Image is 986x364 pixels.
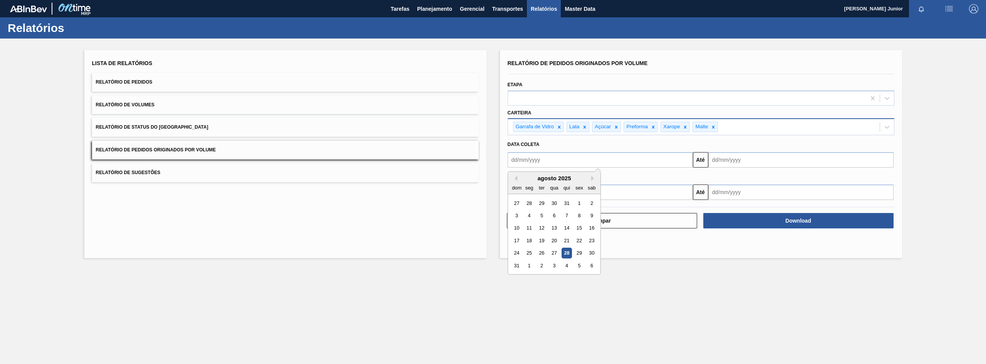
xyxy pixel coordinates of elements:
div: Choose domingo, 31 de agosto de 2025 [511,260,522,271]
button: Next Month [591,176,597,181]
label: Etapa [508,82,523,87]
span: Data coleta [508,142,540,147]
div: month 2025-08 [510,197,598,272]
div: Malte [693,122,709,132]
button: Download [703,213,894,228]
div: seg [524,183,534,193]
div: Choose domingo, 3 de agosto de 2025 [511,210,522,221]
div: Choose domingo, 17 de agosto de 2025 [511,235,522,246]
button: Relatório de Pedidos Originados por Volume [92,141,479,159]
input: dd/mm/yyyy [708,152,894,168]
div: Choose segunda-feira, 28 de julho de 2025 [524,198,534,208]
div: Choose quarta-feira, 20 de agosto de 2025 [549,235,559,246]
div: Choose quinta-feira, 21 de agosto de 2025 [561,235,572,246]
div: Xarope [661,122,681,132]
div: Choose terça-feira, 19 de agosto de 2025 [536,235,547,246]
div: Choose sábado, 30 de agosto de 2025 [586,248,597,258]
span: Relatório de Status do [GEOGRAPHIC_DATA] [96,124,208,130]
div: Choose terça-feira, 12 de agosto de 2025 [536,223,547,233]
div: Choose quarta-feira, 30 de julho de 2025 [549,198,559,208]
h1: Relatórios [8,23,144,32]
div: sab [586,183,597,193]
div: Choose terça-feira, 26 de agosto de 2025 [536,248,547,258]
div: Choose sábado, 2 de agosto de 2025 [586,198,597,208]
div: Preforma [624,122,649,132]
span: Transportes [492,4,523,13]
div: Choose sexta-feira, 5 de setembro de 2025 [574,260,584,271]
div: Choose quinta-feira, 4 de setembro de 2025 [561,260,572,271]
button: Até [693,185,708,200]
span: Relatório de Pedidos Originados por Volume [96,147,216,153]
div: Açúcar [592,122,612,132]
span: Relatório de Pedidos Originados por Volume [508,60,648,66]
div: Choose sábado, 6 de setembro de 2025 [586,260,597,271]
div: Choose sábado, 9 de agosto de 2025 [586,210,597,221]
div: Garrafa de Vidro [513,122,555,132]
div: Choose terça-feira, 29 de julho de 2025 [536,198,547,208]
div: Choose quinta-feira, 14 de agosto de 2025 [561,223,572,233]
div: Choose segunda-feira, 11 de agosto de 2025 [524,223,534,233]
div: qui [561,183,572,193]
div: ter [536,183,547,193]
div: Choose sexta-feira, 22 de agosto de 2025 [574,235,584,246]
div: Choose domingo, 24 de agosto de 2025 [511,248,522,258]
span: Tarefas [391,4,409,13]
div: Choose sexta-feira, 29 de agosto de 2025 [574,248,584,258]
span: Gerencial [460,4,485,13]
div: Choose segunda-feira, 25 de agosto de 2025 [524,248,534,258]
div: Choose quinta-feira, 31 de julho de 2025 [561,198,572,208]
div: Choose domingo, 27 de julho de 2025 [511,198,522,208]
span: Relatório de Pedidos [96,79,153,85]
button: Até [693,152,708,168]
span: Relatório de Sugestões [96,170,161,175]
div: Choose quinta-feira, 7 de agosto de 2025 [561,210,572,221]
span: Master Data [565,4,595,13]
span: Relatórios [531,4,557,13]
img: TNhmsLtSVTkK8tSr43FrP2fwEKptu5GPRR3wAAAABJRU5ErkJggg== [10,5,47,12]
button: Previous Month [512,176,517,181]
label: Carteira [508,110,532,116]
div: Choose quarta-feira, 13 de agosto de 2025 [549,223,559,233]
button: Limpar [507,213,697,228]
button: Relatório de Status do [GEOGRAPHIC_DATA] [92,118,479,137]
button: Relatório de Sugestões [92,163,479,182]
div: Choose quarta-feira, 27 de agosto de 2025 [549,248,559,258]
img: userActions [944,4,954,13]
div: agosto 2025 [508,175,600,181]
img: Logout [969,4,978,13]
button: Relatório de Pedidos [92,73,479,92]
div: Choose domingo, 10 de agosto de 2025 [511,223,522,233]
div: Choose sexta-feira, 15 de agosto de 2025 [574,223,584,233]
div: qua [549,183,559,193]
span: Relatório de Volumes [96,102,154,107]
div: Choose terça-feira, 2 de setembro de 2025 [536,260,547,271]
div: Choose segunda-feira, 18 de agosto de 2025 [524,235,534,246]
div: Choose quinta-feira, 28 de agosto de 2025 [561,248,572,258]
div: Choose sábado, 16 de agosto de 2025 [586,223,597,233]
div: Choose segunda-feira, 1 de setembro de 2025 [524,260,534,271]
div: Choose segunda-feira, 4 de agosto de 2025 [524,210,534,221]
input: dd/mm/yyyy [508,152,693,168]
button: Notificações [909,3,934,14]
input: dd/mm/yyyy [708,185,894,200]
div: dom [511,183,522,193]
div: sex [574,183,584,193]
div: Choose sexta-feira, 8 de agosto de 2025 [574,210,584,221]
button: Relatório de Volumes [92,96,479,114]
div: Choose quarta-feira, 6 de agosto de 2025 [549,210,559,221]
div: Lata [567,122,580,132]
span: Lista de Relatórios [92,60,153,66]
div: Choose sexta-feira, 1 de agosto de 2025 [574,198,584,208]
div: Choose sábado, 23 de agosto de 2025 [586,235,597,246]
span: Planejamento [417,4,452,13]
div: Choose terça-feira, 5 de agosto de 2025 [536,210,547,221]
div: Choose quarta-feira, 3 de setembro de 2025 [549,260,559,271]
